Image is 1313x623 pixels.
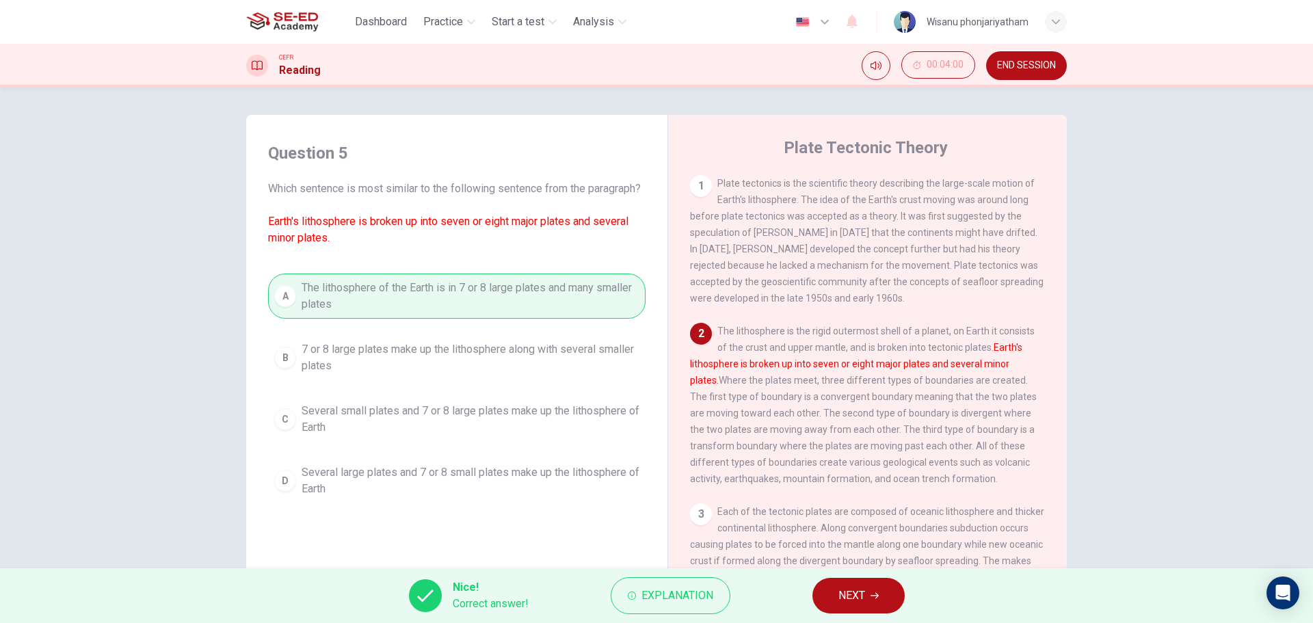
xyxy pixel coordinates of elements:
[453,579,529,596] span: Nice!
[268,142,646,164] h4: Question 5
[246,8,349,36] a: SE-ED Academy logo
[268,215,628,244] font: Earth's lithosphere is broken up into seven or eight major plates and several minor plates.
[611,577,730,614] button: Explanation
[690,326,1037,484] span: The lithosphere is the rigid outermost shell of a planet, on Earth it consists of the crust and u...
[784,137,948,159] h4: Plate Tectonic Theory
[568,10,632,34] button: Analysis
[794,17,811,27] img: en
[641,586,713,605] span: Explanation
[492,14,544,30] span: Start a test
[901,51,975,80] div: Hide
[246,8,318,36] img: SE-ED Academy logo
[690,506,1044,583] span: Each of the tectonic plates are composed of oceanic lithosphere and thicker continental lithosphe...
[690,503,712,525] div: 3
[453,596,529,612] span: Correct answer!
[355,14,407,30] span: Dashboard
[349,10,412,34] button: Dashboard
[862,51,890,80] div: Mute
[418,10,481,34] button: Practice
[812,578,905,613] button: NEXT
[690,342,1022,386] font: Earth's lithosphere is broken up into seven or eight major plates and several minor plates.
[997,60,1056,71] span: END SESSION
[573,14,614,30] span: Analysis
[486,10,562,34] button: Start a test
[279,53,293,62] span: CEFR
[927,59,964,70] span: 00:04:00
[927,14,1029,30] div: Wisanu phonjariyatham
[279,62,321,79] h1: Reading
[901,51,975,79] button: 00:04:00
[690,175,712,197] div: 1
[268,181,646,246] span: Which sentence is most similar to the following sentence from the paragraph?
[986,51,1067,80] button: END SESSION
[894,11,916,33] img: Profile picture
[838,586,865,605] span: NEXT
[690,323,712,345] div: 2
[423,14,463,30] span: Practice
[1266,576,1299,609] div: Open Intercom Messenger
[690,178,1044,304] span: Plate tectonics is the scientific theory describing the large-scale motion of Earth's lithosphere...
